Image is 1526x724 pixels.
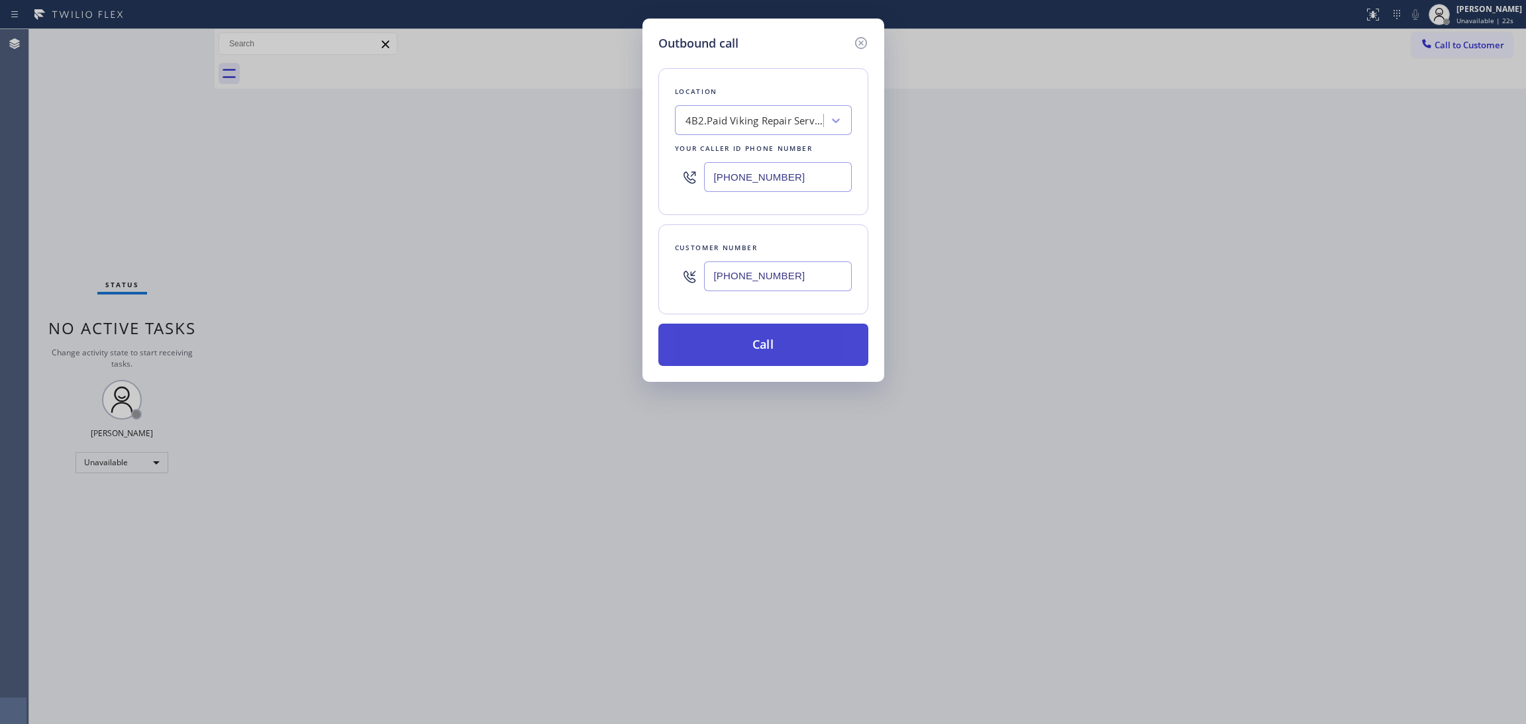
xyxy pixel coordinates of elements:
[704,261,852,291] input: (123) 456-7890
[686,113,825,128] div: 4B2.Paid Viking Repair Service
[675,142,852,156] div: Your caller id phone number
[675,241,852,255] div: Customer number
[704,162,852,192] input: (123) 456-7890
[675,85,852,99] div: Location
[658,34,738,52] h5: Outbound call
[658,324,868,366] button: Call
